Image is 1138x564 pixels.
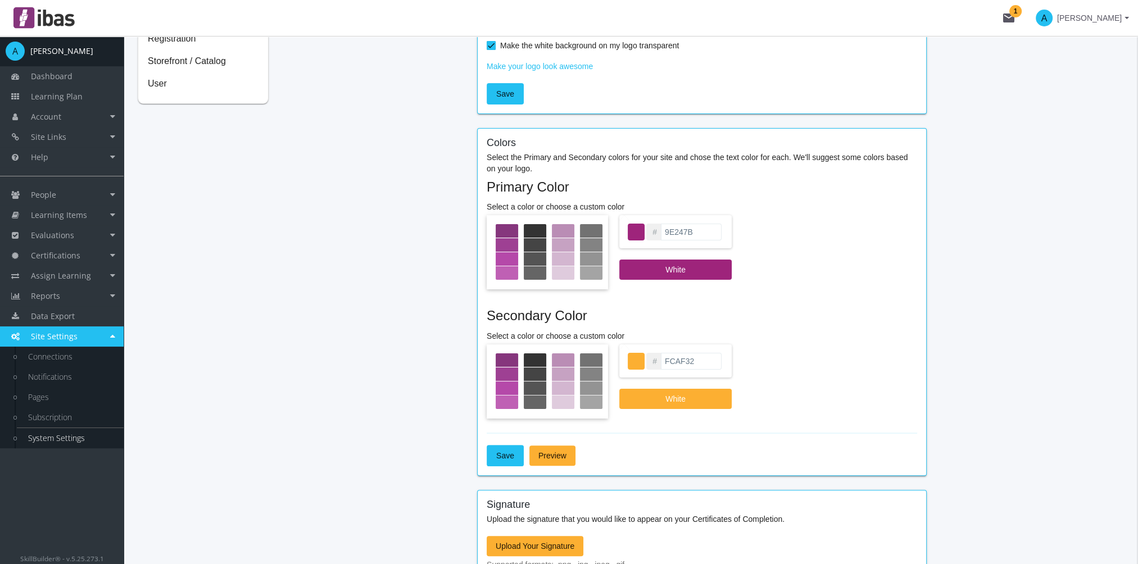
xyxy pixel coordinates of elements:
[496,367,518,381] div: #9e4093
[552,395,574,409] div: #dfcbdd
[552,367,574,381] div: #c6a2c2
[31,270,91,281] span: Assign Learning
[1002,11,1015,25] mat-icon: mail
[524,395,546,409] div: #656565
[665,260,686,280] span: White
[31,210,87,220] span: Learning Items
[487,445,524,466] button: Save
[6,42,25,61] span: A
[496,445,514,466] span: Save
[496,252,518,266] div: #b549a9
[580,353,602,367] div: #727272
[31,230,74,240] span: Evaluations
[524,224,546,238] div: #333333
[487,62,593,71] a: Make your logo look awesome
[496,353,518,367] div: #86367d
[30,46,93,57] div: [PERSON_NAME]
[529,445,575,466] button: Preview
[31,290,60,301] span: Reports
[524,353,546,367] div: #333333
[580,238,602,252] div: #838383
[17,428,124,448] a: System Settings
[139,51,259,73] span: Storefront / Catalog
[552,381,574,395] div: #d3b6d0
[1057,8,1122,28] span: [PERSON_NAME]
[552,224,574,238] div: #ba8db5
[487,499,917,511] h4: Signature
[487,331,624,340] mat-label: Select a color or choose a custom color
[619,260,732,280] button: White
[628,224,645,240] div: #9e247b
[496,381,518,395] div: #b549a9
[487,178,917,197] mat-card-title: Primary Color
[31,331,78,342] span: Site Settings
[619,389,732,409] button: White
[496,238,518,252] div: #9e4093
[487,513,917,525] p: Upload the signature that you would like to appear on your Certificates of Completion.
[646,224,663,240] div: #
[524,367,546,381] div: #444444
[524,238,546,252] div: #444444
[580,224,602,238] div: #727272
[628,353,645,370] div: #fcaf32
[487,138,917,149] h4: Colors
[580,367,602,381] div: #838383
[17,407,124,427] a: Subscription
[580,395,602,409] div: #a4a4a4
[31,91,83,102] span: Learning Plan
[31,131,66,142] span: Site Links
[552,266,574,280] div: #dfcbdd
[139,73,259,95] span: User
[139,28,259,51] span: Registration
[31,152,48,162] span: Help
[580,266,602,280] div: #a4a4a4
[496,84,514,104] span: Save
[31,71,72,81] span: Dashboard
[487,152,917,174] p: Select the Primary and Secondary colors for your site and chose the text color for each. We'll su...
[20,554,104,563] small: SkillBuilder® - v.5.25.273.1
[496,536,574,556] span: Upload Your Signature
[580,381,602,395] div: #939393
[524,266,546,280] div: #656565
[31,189,56,200] span: People
[1036,10,1053,26] span: A
[17,347,124,367] a: Connections
[646,353,663,370] div: #
[538,445,566,466] span: Preview
[552,353,574,367] div: #ba8db5
[524,381,546,395] div: #545454
[500,39,679,52] span: Make the white background on my logo transparent
[552,252,574,266] div: #d3b6d0
[524,252,546,266] div: #545454
[487,306,917,325] mat-card-title: Secondary Color
[487,202,624,211] mat-label: Select a color or choose a custom color
[17,387,124,407] a: Pages
[31,111,61,122] span: Account
[496,395,518,409] div: #bf60b4
[17,367,124,387] a: Notifications
[487,536,583,556] button: Upload Your Signature
[665,389,686,409] span: White
[31,250,80,261] span: Certifications
[496,266,518,280] div: #bf60b4
[496,224,518,238] div: #86367d
[580,252,602,266] div: #939393
[31,311,75,321] span: Data Export
[487,83,524,104] button: Save
[552,238,574,252] div: #c6a2c2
